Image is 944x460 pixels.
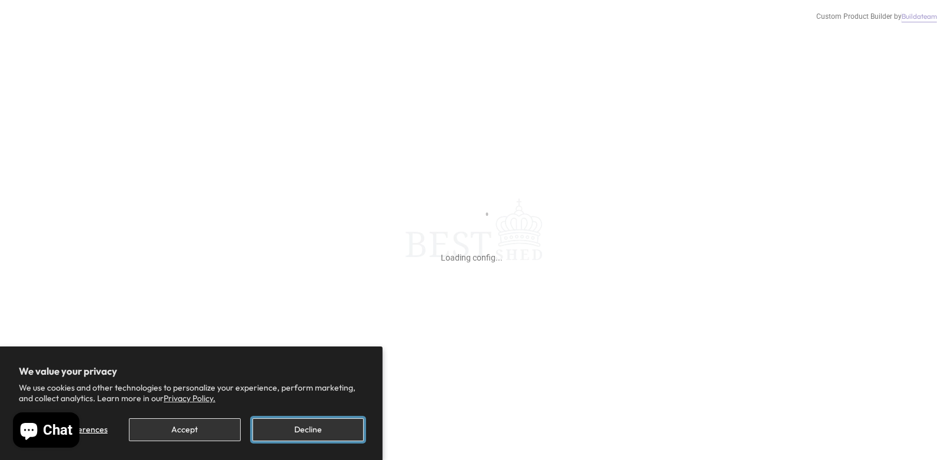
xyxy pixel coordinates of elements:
button: Decline [252,418,364,441]
inbox-online-store-chat: Shopify online store chat [9,412,83,451]
h2: We value your privacy [19,365,364,377]
p: We use cookies and other technologies to personalize your experience, perform marketing, and coll... [19,382,364,404]
a: Privacy Policy. [164,393,215,404]
button: Accept [129,418,240,441]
